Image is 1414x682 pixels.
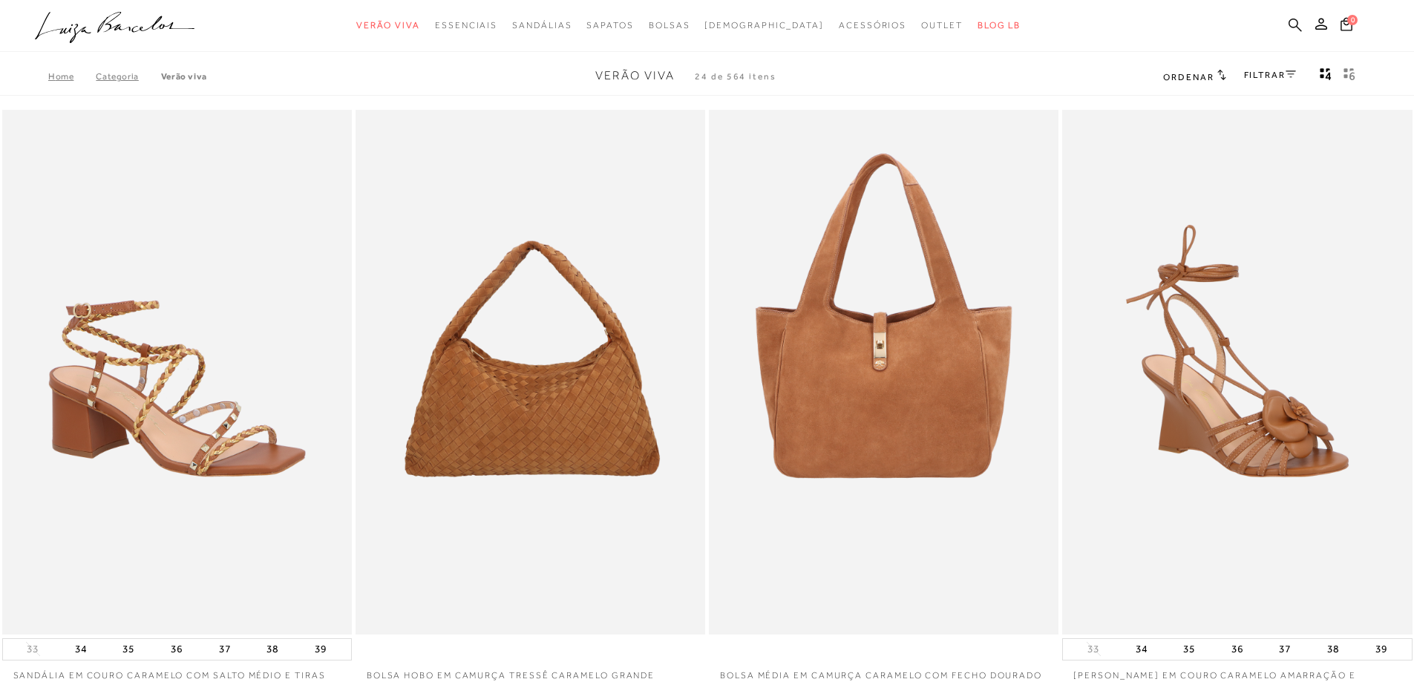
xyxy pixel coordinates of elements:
[1336,16,1357,36] button: 0
[921,20,963,30] span: Outlet
[1163,72,1214,82] span: Ordenar
[4,112,350,632] img: SANDÁLIA EM COURO CARAMELO COM SALTO MÉDIO E TIRAS TRANÇADAS TRICOLOR
[1131,639,1152,660] button: 34
[118,639,139,660] button: 35
[1347,15,1358,25] span: 0
[357,112,704,632] img: BOLSA HOBO EM CAMURÇA TRESSÊ CARAMELO GRANDE
[839,12,906,39] a: categoryNavScreenReaderText
[1064,112,1410,632] img: SANDÁLIA ANABELA EM COURO CARAMELO AMARRAÇÃO E APLICAÇÃO FLORAL
[1315,67,1336,86] button: Mostrar 4 produtos por linha
[921,12,963,39] a: categoryNavScreenReaderText
[435,20,497,30] span: Essenciais
[357,112,704,632] a: BOLSA HOBO EM CAMURÇA TRESSÊ CARAMELO GRANDE BOLSA HOBO EM CAMURÇA TRESSÊ CARAMELO GRANDE
[356,12,420,39] a: categoryNavScreenReaderText
[710,112,1057,632] img: BOLSA MÉDIA EM CAMURÇA CARAMELO COM FECHO DOURADO
[839,20,906,30] span: Acessórios
[48,71,96,82] a: Home
[71,639,91,660] button: 34
[1083,642,1104,656] button: 33
[215,639,235,660] button: 37
[262,639,283,660] button: 38
[4,112,350,632] a: SANDÁLIA EM COURO CARAMELO COM SALTO MÉDIO E TIRAS TRANÇADAS TRICOLOR SANDÁLIA EM COURO CARAMELO ...
[586,12,633,39] a: categoryNavScreenReaderText
[649,20,690,30] span: Bolsas
[695,71,776,82] span: 24 de 564 itens
[1064,112,1410,632] a: SANDÁLIA ANABELA EM COURO CARAMELO AMARRAÇÃO E APLICAÇÃO FLORAL SANDÁLIA ANABELA EM COURO CARAMEL...
[649,12,690,39] a: categoryNavScreenReaderText
[356,20,420,30] span: Verão Viva
[166,639,187,660] button: 36
[96,71,160,82] a: Categoria
[595,69,675,82] span: Verão Viva
[310,639,331,660] button: 39
[978,12,1021,39] a: BLOG LB
[1371,639,1392,660] button: 39
[978,20,1021,30] span: BLOG LB
[356,660,705,682] a: BOLSA HOBO EM CAMURÇA TRESSÊ CARAMELO GRANDE
[704,12,824,39] a: noSubCategoriesText
[586,20,633,30] span: Sapatos
[1274,639,1295,660] button: 37
[512,20,572,30] span: Sandálias
[704,20,824,30] span: [DEMOGRAPHIC_DATA]
[22,642,43,656] button: 33
[1179,639,1199,660] button: 35
[435,12,497,39] a: categoryNavScreenReaderText
[710,112,1057,632] a: BOLSA MÉDIA EM CAMURÇA CARAMELO COM FECHO DOURADO BOLSA MÉDIA EM CAMURÇA CARAMELO COM FECHO DOURADO
[1227,639,1248,660] button: 36
[709,660,1058,682] a: BOLSA MÉDIA EM CAMURÇA CARAMELO COM FECHO DOURADO
[1339,67,1360,86] button: gridText6Desc
[1244,70,1296,80] a: FILTRAR
[1323,639,1343,660] button: 38
[161,71,207,82] a: Verão Viva
[512,12,572,39] a: categoryNavScreenReaderText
